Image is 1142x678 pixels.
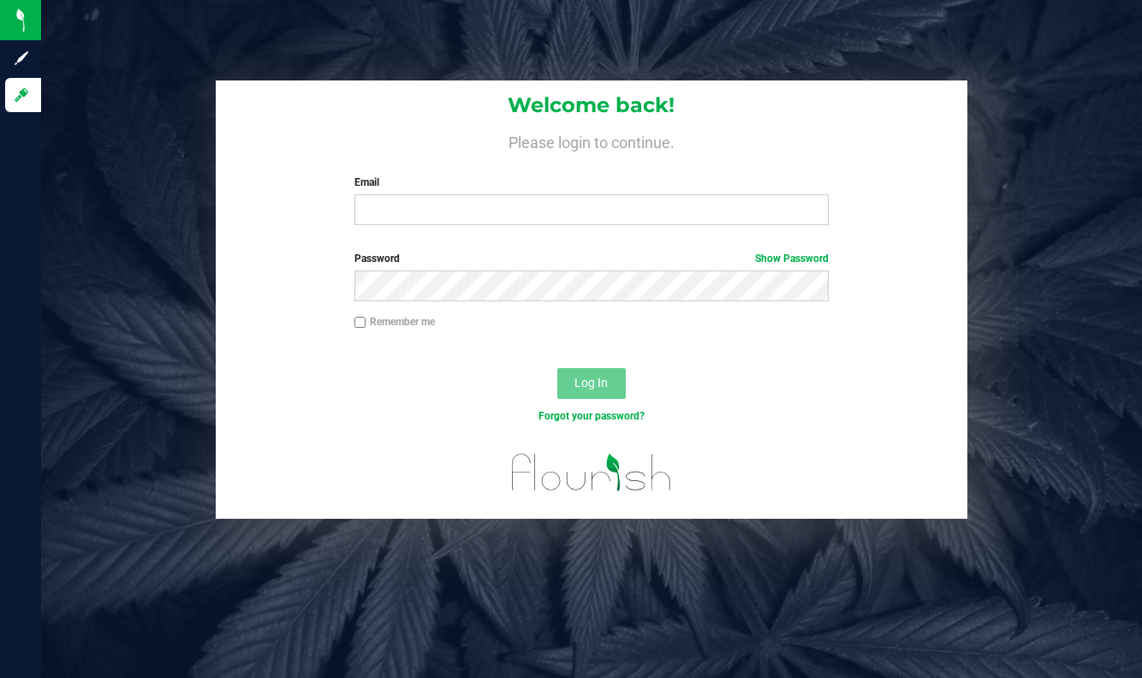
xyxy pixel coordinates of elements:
[354,314,435,330] label: Remember me
[574,376,608,390] span: Log In
[354,253,400,265] span: Password
[755,253,829,265] a: Show Password
[538,410,645,422] a: Forgot your password?
[13,50,30,67] inline-svg: Sign up
[216,94,967,116] h1: Welcome back!
[354,175,830,190] label: Email
[497,442,685,503] img: flourish_logo.svg
[354,317,366,329] input: Remember me
[557,368,626,399] button: Log In
[216,130,967,151] h4: Please login to continue.
[13,86,30,104] inline-svg: Log in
